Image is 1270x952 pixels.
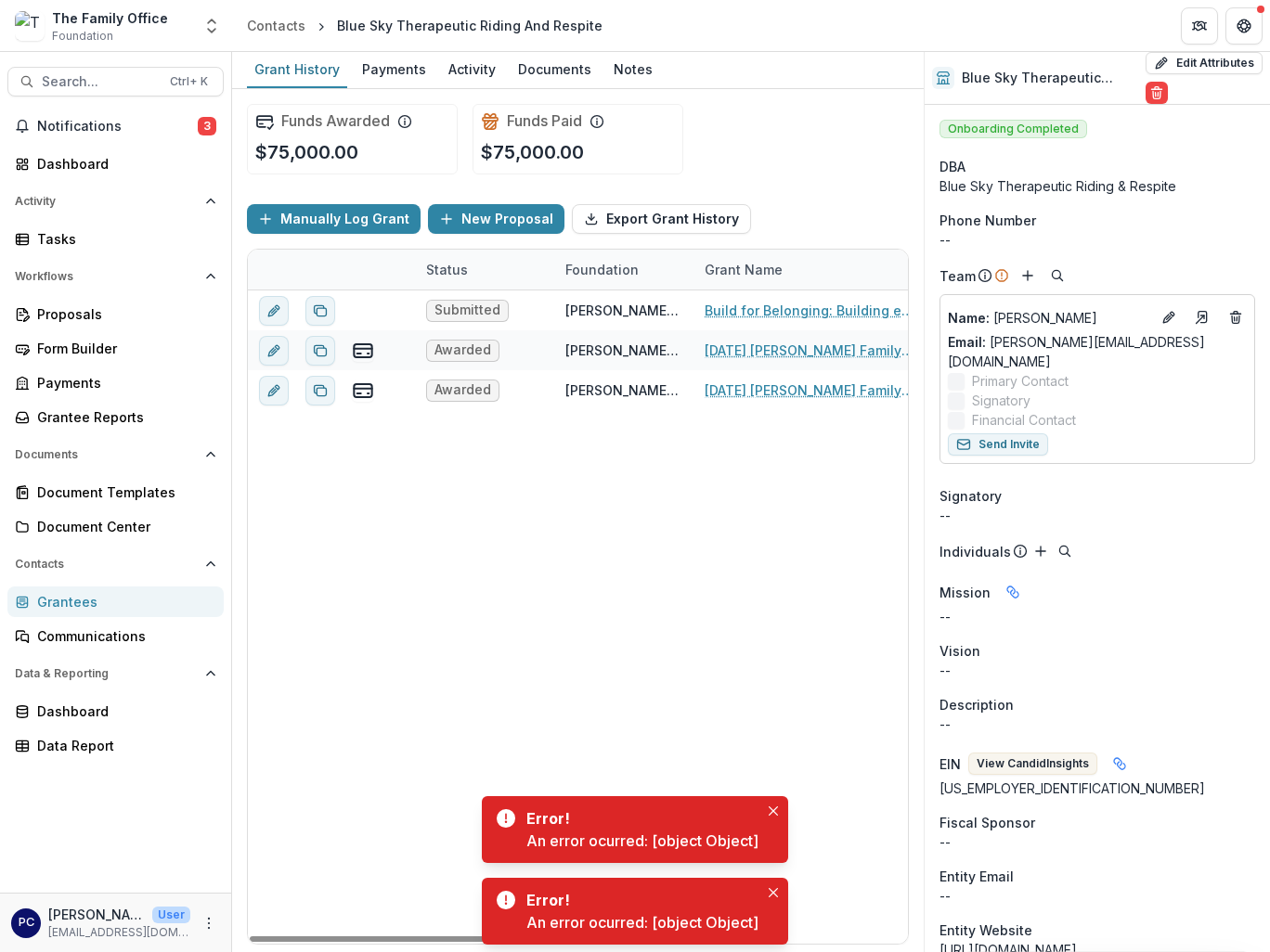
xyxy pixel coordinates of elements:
[37,517,209,536] div: Document Center
[1054,540,1076,562] button: Search
[940,542,1011,561] p: Individuals
[1146,82,1168,104] button: Delete
[441,52,503,88] a: Activity
[1181,7,1218,45] button: Partners
[247,16,305,35] div: Contacts
[762,881,784,904] button: Close
[355,56,434,83] div: Payments
[7,187,224,216] button: Open Activity
[526,911,758,933] div: An error ocurred: [object Object]
[434,382,491,398] span: Awarded
[42,74,159,90] span: Search...
[434,342,491,358] span: Awarded
[948,310,990,326] span: Name :
[554,260,650,279] div: Foundation
[968,753,1097,775] button: View CandidInsights
[940,813,1035,832] span: Fiscal Sponsor
[1030,540,1052,562] button: Add
[166,71,212,92] div: Ctrl + K
[15,448,198,461] span: Documents
[259,336,289,366] button: edit
[37,626,209,646] div: Communications
[940,867,1014,886] span: Entity Email
[762,800,784,822] button: Close
[1105,749,1134,778] button: Linked binding
[37,229,209,249] div: Tasks
[705,341,914,360] a: [DATE] [PERSON_NAME] Family Foundation [US_STATE] Blue Sky Therapeutic Riding & Respite
[305,296,335,326] button: Duplicate proposal
[940,778,1255,798] div: [US_EMPLOYER_IDENTIFICATION_NUMBER]
[606,52,660,88] a: Notes
[37,701,209,721] div: Dashboard
[526,807,751,830] div: Error!
[198,117,216,135] span: 3
[247,52,347,88] a: Grant History
[7,262,224,291] button: Open Workflows
[940,832,1255,852] div: --
[15,195,198,208] span: Activity
[48,924,190,941] p: [EMAIL_ADDRESS][DOMAIN_NAME]
[7,477,224,508] a: Document Templates
[1187,302,1217,332] a: Go to contact
[352,380,374,402] button: view-payments
[554,250,693,289] div: Foundation
[355,52,434,88] a: Payments
[940,661,1255,680] p: --
[940,506,1255,525] div: --
[1046,264,1069,287] button: Search
[940,486,1002,506] span: Signatory
[37,482,209,502] div: Document Templates
[705,380,914,400] a: [DATE] [PERSON_NAME] Family Foundation [US_STATE] Blue Sky Therapeutic Riding & Respite
[37,592,209,611] div: Grantees
[37,154,209,174] div: Dashboard
[1225,306,1247,328] button: Deletes
[940,886,1255,906] div: --
[972,391,1030,410] span: Signatory
[940,695,1014,714] span: Description
[940,176,1255,196] div: Blue Sky Therapeutic Riding & Respite
[948,332,1247,371] a: Email: [PERSON_NAME][EMAIL_ADDRESS][DOMAIN_NAME]
[7,549,224,579] button: Open Contacts
[693,250,926,289] div: Grant Name
[998,577,1028,607] button: Linked binding
[7,659,224,688] button: Open Data & Reporting
[7,730,224,761] a: Data Report
[526,830,758,852] div: An error ocurred: [object Object]
[19,917,34,929] div: Pam Carris
[511,56,599,83] div: Documents
[940,754,961,774] p: EIN
[940,211,1036,230] span: Phone Number
[259,296,289,326] button: edit
[305,376,335,405] button: Duplicate proposal
[15,667,198,680] span: Data & Reporting
[972,410,1076,430] span: Financial Contact
[15,558,198,571] span: Contacts
[7,148,224,179] a: Dashboard
[247,204,421,234] button: Manually Log Grant
[940,714,1255,734] p: --
[1158,306,1180,328] button: Edit
[940,607,1255,626] p: --
[481,138,584,166] p: $75,000.00
[940,583,991,602] span: Mission
[337,16,603,35] div: Blue Sky Therapeutic Riding And Respite
[940,230,1255,250] div: --
[940,157,965,176] span: DBA
[7,402,224,432] a: Grantee Reports
[7,333,224,364] a: Form Builder
[259,376,289,405] button: edit
[1225,7,1263,45] button: Get Help
[240,12,313,39] a: Contacts
[1146,52,1263,74] button: Edit Attributes
[565,380,682,400] div: [PERSON_NAME] Family Foundation - [GEOGRAPHIC_DATA]
[948,433,1048,456] button: Send Invite
[37,373,209,392] div: Payments
[972,371,1069,391] span: Primary Contact
[441,56,503,83] div: Activity
[948,308,1150,328] a: Name: [PERSON_NAME]
[15,11,45,41] img: The Family Office
[940,641,980,661] span: Vision
[962,71,1138,86] h2: Blue Sky Therapeutic Riding And Respite
[948,308,1150,328] p: [PERSON_NAME]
